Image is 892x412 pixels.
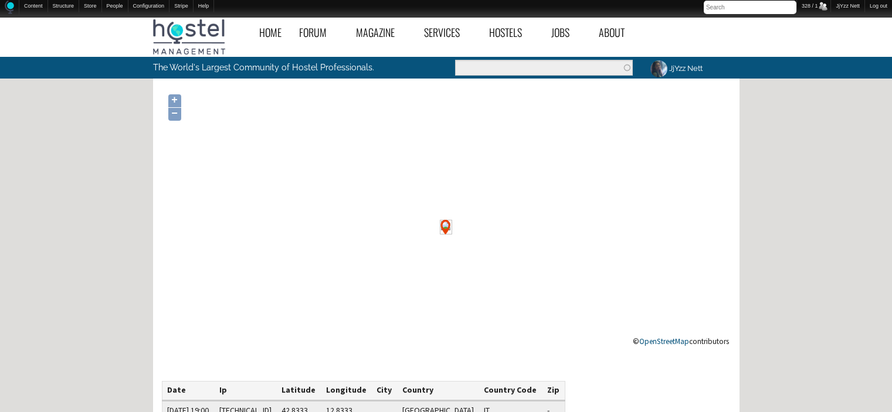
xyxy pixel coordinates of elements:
a: About [590,19,645,46]
a: JjYzz Nett [642,57,710,80]
a: Home [250,19,290,46]
a: + [168,94,181,107]
input: Search [704,1,796,14]
a: − [168,108,181,121]
a: Services [415,19,480,46]
th: Latitude [277,381,321,401]
a: Forum [290,19,347,46]
th: City [372,381,398,401]
a: Hostels [480,19,542,46]
th: Country [397,381,479,401]
a: Magazine [347,19,415,46]
th: Date [162,381,214,401]
th: Country Code [479,381,542,401]
input: Enter the terms you wish to search for. [455,60,633,76]
th: Ip [214,381,277,401]
a: OpenStreetMap [639,336,689,346]
p: The World's Largest Community of Hostel Professionals. [153,57,398,78]
img: Home [5,1,14,14]
img: Hostel Management Home [153,19,225,55]
th: Longitude [321,381,372,401]
a: Jobs [542,19,590,46]
img: JjYzz Nett's picture [649,59,669,79]
th: Zip [542,381,565,401]
div: © contributors [633,338,729,345]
